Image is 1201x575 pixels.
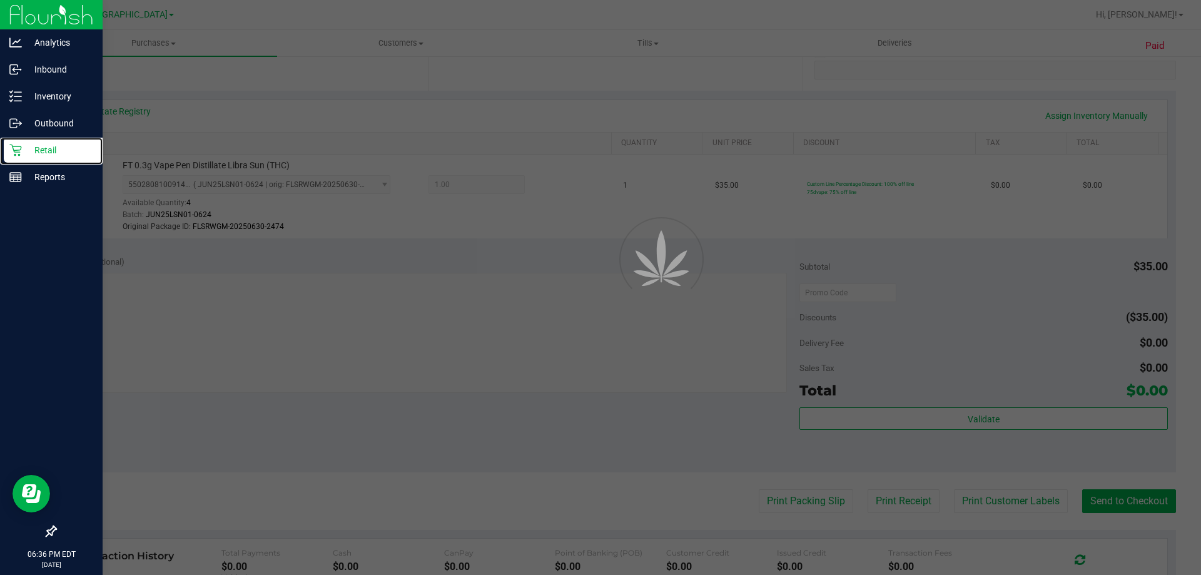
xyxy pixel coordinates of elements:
[9,117,22,130] inline-svg: Outbound
[22,143,97,158] p: Retail
[13,475,50,512] iframe: Resource center
[9,171,22,183] inline-svg: Reports
[6,549,97,560] p: 06:36 PM EDT
[22,116,97,131] p: Outbound
[22,89,97,104] p: Inventory
[6,560,97,569] p: [DATE]
[9,144,22,156] inline-svg: Retail
[22,62,97,77] p: Inbound
[9,90,22,103] inline-svg: Inventory
[9,36,22,49] inline-svg: Analytics
[9,63,22,76] inline-svg: Inbound
[22,35,97,50] p: Analytics
[22,170,97,185] p: Reports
